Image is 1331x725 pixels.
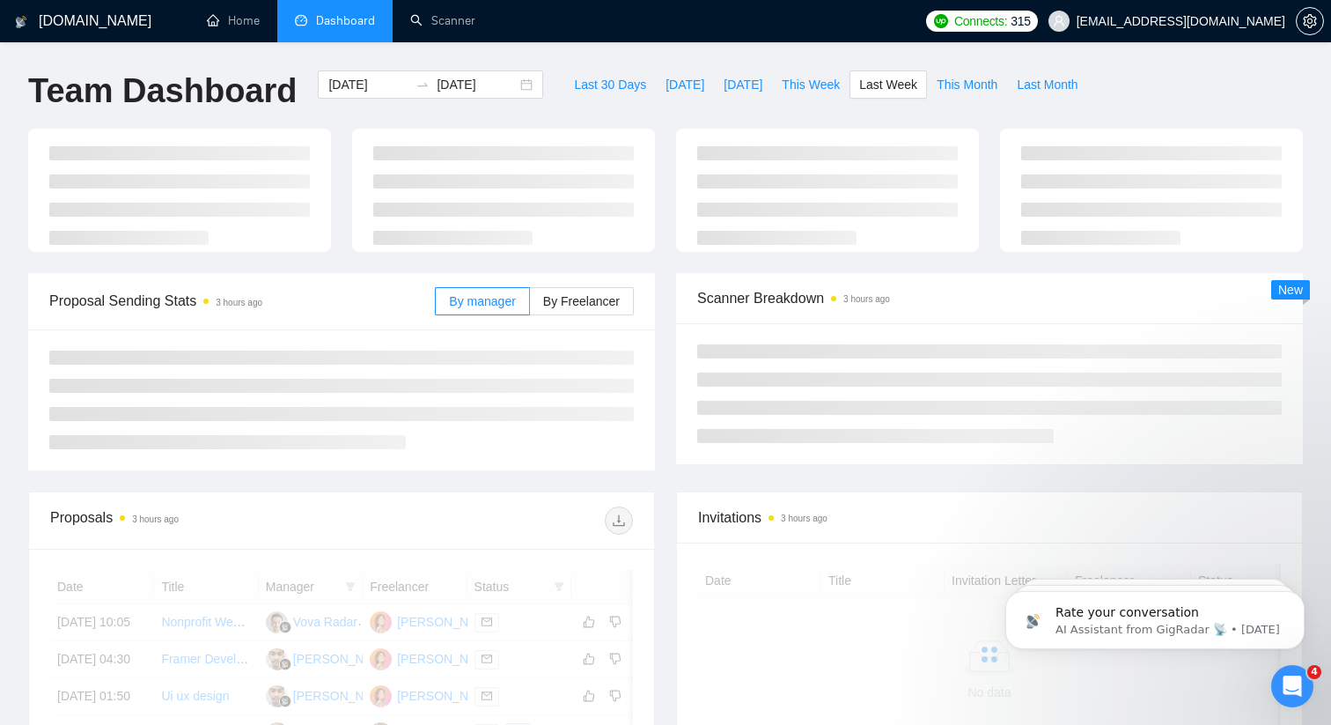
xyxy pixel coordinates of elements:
[1271,665,1313,707] iframe: Intercom live chat
[1007,70,1087,99] button: Last Month
[15,8,27,36] img: logo
[449,294,515,308] span: By manager
[543,294,620,308] span: By Freelancer
[328,75,408,94] input: Start date
[1296,7,1324,35] button: setting
[437,75,517,94] input: End date
[1297,14,1323,28] span: setting
[859,75,917,94] span: Last Week
[954,11,1007,31] span: Connects:
[934,14,948,28] img: upwork-logo.png
[1278,283,1303,297] span: New
[316,13,375,28] span: Dashboard
[50,507,342,535] div: Proposals
[49,290,435,312] span: Proposal Sending Stats
[1011,11,1030,31] span: 315
[1017,75,1077,94] span: Last Month
[28,70,297,112] h1: Team Dashboard
[1307,665,1321,679] span: 4
[410,13,475,28] a: searchScanner
[656,70,714,99] button: [DATE]
[1296,14,1324,28] a: setting
[207,13,260,28] a: homeHome
[574,75,646,94] span: Last 30 Days
[781,514,827,523] time: 3 hours ago
[937,75,997,94] span: This Month
[415,78,430,92] span: swap-right
[979,554,1331,677] iframe: Intercom notifications message
[698,507,1281,529] span: Invitations
[927,70,1007,99] button: This Month
[665,75,704,94] span: [DATE]
[714,70,772,99] button: [DATE]
[724,75,762,94] span: [DATE]
[782,75,840,94] span: This Week
[849,70,927,99] button: Last Week
[415,78,430,92] span: to
[1053,15,1065,27] span: user
[564,70,656,99] button: Last 30 Days
[772,70,849,99] button: This Week
[697,287,1282,309] span: Scanner Breakdown
[295,14,307,26] span: dashboard
[132,514,179,524] time: 3 hours ago
[843,294,890,304] time: 3 hours ago
[216,298,262,307] time: 3 hours ago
